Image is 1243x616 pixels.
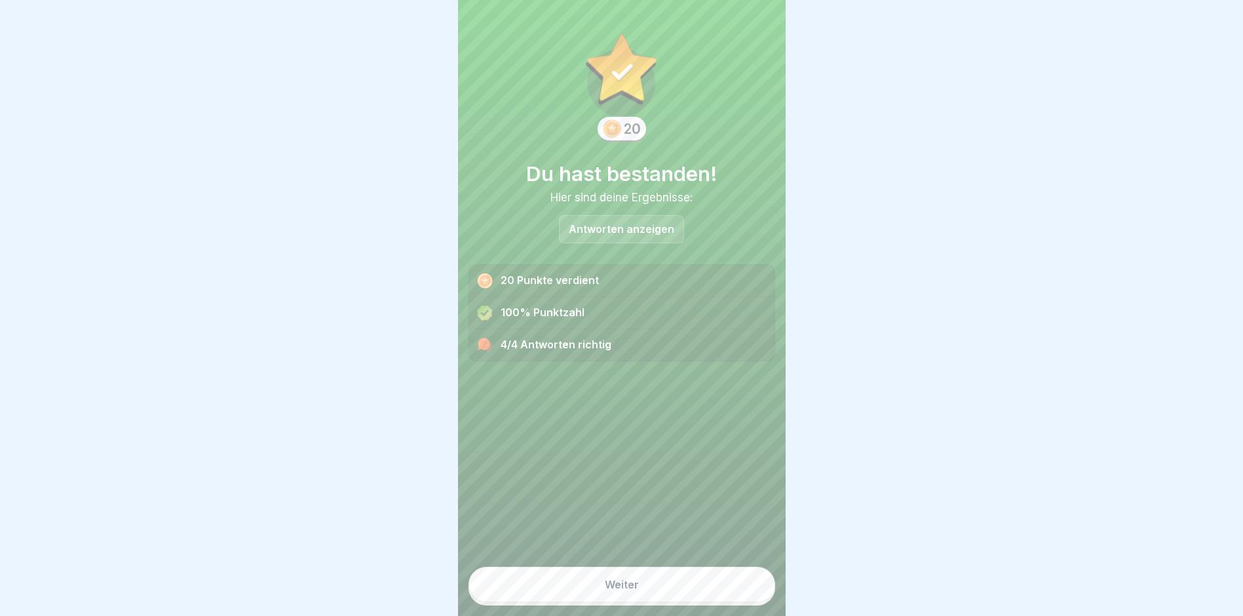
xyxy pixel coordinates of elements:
[469,329,774,361] div: 4/4 Antworten richtig
[469,191,775,204] div: Hier sind deine Ergebnisse:
[469,567,775,602] button: Weiter
[569,224,674,235] p: Antworten anzeigen
[469,297,774,329] div: 100% Punktzahl
[624,121,641,137] div: 20
[605,579,639,590] div: Weiter
[469,265,774,297] div: 20 Punkte verdient
[469,161,775,186] h1: Du hast bestanden!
